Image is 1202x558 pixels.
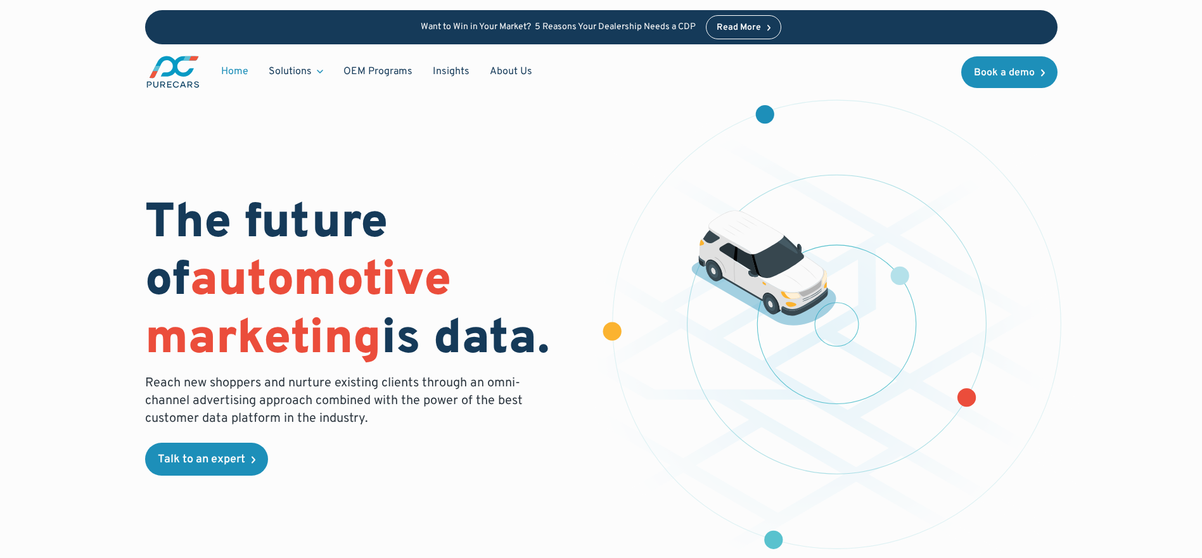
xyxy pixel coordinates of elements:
[145,443,268,476] a: Talk to an expert
[421,22,696,33] p: Want to Win in Your Market? 5 Reasons Your Dealership Needs a CDP
[145,251,451,370] span: automotive marketing
[145,196,586,369] h1: The future of is data.
[269,65,312,79] div: Solutions
[259,60,333,84] div: Solutions
[706,15,782,39] a: Read More
[333,60,423,84] a: OEM Programs
[480,60,542,84] a: About Us
[691,210,837,326] img: illustration of a vehicle
[158,454,245,466] div: Talk to an expert
[717,23,761,32] div: Read More
[961,56,1058,88] a: Book a demo
[145,54,201,89] a: main
[211,60,259,84] a: Home
[423,60,480,84] a: Insights
[974,68,1035,78] div: Book a demo
[145,374,530,428] p: Reach new shoppers and nurture existing clients through an omni-channel advertising approach comb...
[145,54,201,89] img: purecars logo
